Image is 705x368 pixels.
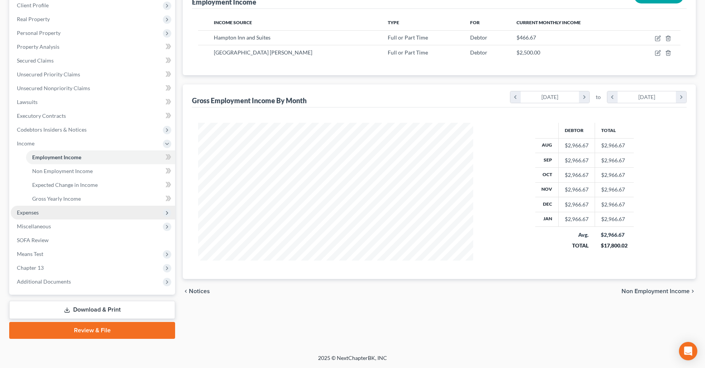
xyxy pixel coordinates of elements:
[596,93,601,101] span: to
[17,264,44,271] span: Chapter 13
[521,91,579,103] div: [DATE]
[516,20,581,25] span: Current Monthly Income
[11,54,175,68] a: Secured Claims
[595,182,634,197] td: $2,966.67
[17,85,90,91] span: Unsecured Nonpriority Claims
[214,34,271,41] span: Hampton Inn and Suites
[11,95,175,109] a: Lawsuits
[17,140,34,147] span: Income
[189,288,210,294] span: Notices
[214,49,312,56] span: [GEOGRAPHIC_DATA] [PERSON_NAME]
[595,197,634,212] td: $2,966.67
[595,212,634,226] td: $2,966.67
[134,354,571,368] div: 2025 © NextChapterBK, INC
[565,186,589,193] div: $2,966.67
[11,109,175,123] a: Executory Contracts
[535,153,559,167] th: Sep
[11,233,175,247] a: SOFA Review
[565,201,589,208] div: $2,966.67
[565,171,589,179] div: $2,966.67
[17,99,38,105] span: Lawsuits
[17,2,49,8] span: Client Profile
[564,242,589,249] div: TOTAL
[11,40,175,54] a: Property Analysis
[564,231,589,239] div: Avg.
[388,34,428,41] span: Full or Part Time
[607,91,618,103] i: chevron_left
[214,20,252,25] span: Income Source
[17,237,49,243] span: SOFA Review
[9,301,175,319] a: Download & Print
[535,212,559,226] th: Jan
[17,223,51,229] span: Miscellaneous
[565,142,589,149] div: $2,966.67
[535,182,559,197] th: Nov
[183,288,210,294] button: chevron_left Notices
[388,49,428,56] span: Full or Part Time
[579,91,589,103] i: chevron_right
[535,197,559,212] th: Dec
[26,192,175,206] a: Gross Yearly Income
[558,123,595,138] th: Debtor
[183,288,189,294] i: chevron_left
[679,342,697,360] div: Open Intercom Messenger
[11,81,175,95] a: Unsecured Nonpriority Claims
[595,123,634,138] th: Total
[17,43,59,50] span: Property Analysis
[17,209,39,216] span: Expenses
[26,164,175,178] a: Non Employment Income
[32,195,81,202] span: Gross Yearly Income
[516,49,540,56] span: $2,500.00
[676,91,686,103] i: chevron_right
[618,91,676,103] div: [DATE]
[470,34,487,41] span: Debtor
[26,150,175,164] a: Employment Income
[565,157,589,164] div: $2,966.67
[565,215,589,223] div: $2,966.67
[17,71,80,78] span: Unsecured Priority Claims
[595,168,634,182] td: $2,966.67
[192,96,307,105] div: Gross Employment Income By Month
[17,57,54,64] span: Secured Claims
[690,288,696,294] i: chevron_right
[535,168,559,182] th: Oct
[17,16,50,22] span: Real Property
[388,20,399,25] span: Type
[595,138,634,153] td: $2,966.67
[535,138,559,153] th: Aug
[9,322,175,339] a: Review & File
[601,242,628,249] div: $17,800.02
[26,178,175,192] a: Expected Change in Income
[32,154,81,160] span: Employment Income
[17,112,66,119] span: Executory Contracts
[595,153,634,167] td: $2,966.67
[621,288,696,294] button: Non Employment Income chevron_right
[32,168,93,174] span: Non Employment Income
[516,34,536,41] span: $466.67
[470,20,480,25] span: For
[470,49,487,56] span: Debtor
[601,231,628,239] div: $2,966.67
[17,126,87,133] span: Codebtors Insiders & Notices
[17,278,71,285] span: Additional Documents
[17,30,61,36] span: Personal Property
[32,182,98,188] span: Expected Change in Income
[11,68,175,81] a: Unsecured Priority Claims
[510,91,521,103] i: chevron_left
[17,251,43,257] span: Means Test
[621,288,690,294] span: Non Employment Income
